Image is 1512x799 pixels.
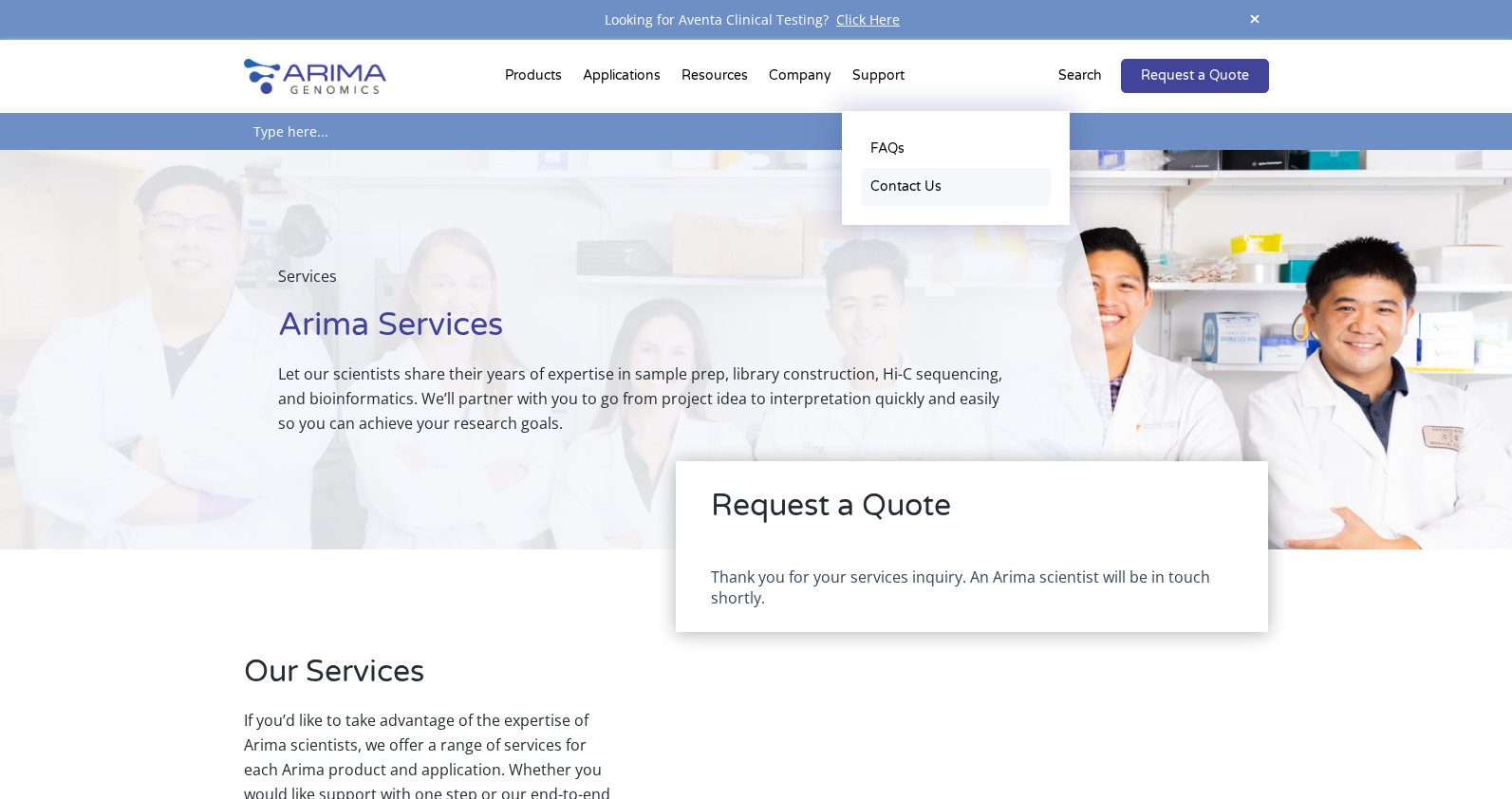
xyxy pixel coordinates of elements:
h1: Arima Services [278,304,1018,362]
p: Services [278,264,1018,304]
div: Looking for Aventa Clinical Testing? [244,8,1269,32]
a: Click Here [829,10,907,28]
h2: Request a Quote [711,485,1233,542]
h2: Our Services [244,651,620,708]
a: Contact Us [861,168,1051,206]
input: Type here... [244,113,1269,150]
a: FAQs [861,130,1051,168]
a: Request a Quote [1121,59,1269,93]
p: Search [1058,64,1102,88]
p: Let our scientists share their years of expertise in sample prep, library construction, Hi-C sequ... [278,362,1018,436]
img: Arima-Genomics-logo [244,59,386,94]
iframe: Form 1 [711,567,1233,608]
